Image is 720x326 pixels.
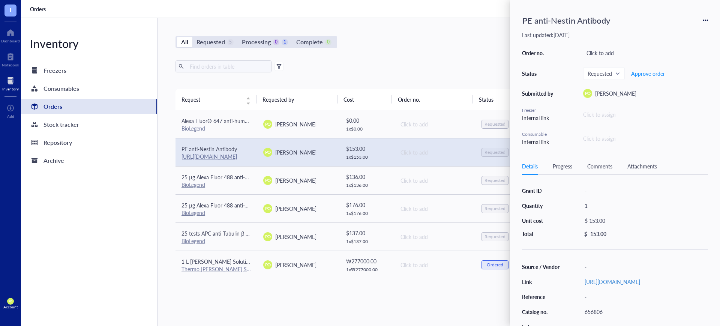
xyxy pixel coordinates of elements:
a: Inventory [2,75,19,91]
div: 1 x $ 153.00 [346,154,388,160]
div: 656806 [581,306,708,317]
div: Archive [43,155,64,166]
a: BioLegend [181,209,205,216]
div: - [581,291,708,302]
span: Request [181,95,241,104]
div: Inventory [21,36,157,51]
div: Click to add [583,48,708,58]
td: Click to add [394,110,475,138]
div: Reference [522,293,560,300]
div: Internal link [522,138,556,146]
a: [URL][DOMAIN_NAME] [181,153,237,160]
div: 1 x ₩ 277000.00 [346,267,388,273]
div: Notebook [2,63,19,67]
div: Quantity [522,202,560,209]
div: 5 [227,39,234,45]
div: Submitted by [522,90,556,97]
span: [PERSON_NAME] [275,205,316,212]
span: Alexa Fluor® 647 anti-human CD45 Antibody [181,117,288,125]
div: $ 0.00 [346,116,388,125]
div: Details [522,162,538,170]
a: BioLegend [181,237,205,245]
div: Dashboard [1,39,20,43]
span: PO [265,121,271,127]
a: Stock tracker [21,117,157,132]
span: 25 µg Alexa Fluor 488 anti-Vimentin Antibody [181,173,288,181]
th: Status [473,89,527,110]
span: PO [265,177,271,183]
span: 1 L [PERSON_NAME] Solution, HEPES-buffered [181,258,292,265]
span: PO [9,300,12,303]
a: Notebook [2,51,19,67]
td: Click to add [394,166,475,194]
div: Complete [296,37,322,47]
span: [PERSON_NAME] [595,90,636,97]
span: Approve order [631,71,665,77]
th: Requested by [256,89,337,110]
input: Find orders in table [187,61,268,72]
a: Consumables [21,81,157,96]
div: 1 x $ 176.00 [346,210,388,216]
div: Status [522,70,556,77]
div: Click to add [400,204,469,213]
div: Click to add [400,176,469,185]
a: BioLegend [181,181,205,188]
div: - [581,261,708,272]
div: Total [522,230,560,237]
div: Requested [484,121,505,127]
span: PO [585,90,591,97]
div: Account [3,305,18,309]
div: 1 [581,200,708,211]
div: 0 [325,39,331,45]
div: Internal link [522,114,556,122]
div: 0 [273,39,279,45]
div: Progress [553,162,572,170]
div: Requested [196,37,225,47]
a: BioLegend [181,125,205,132]
div: Freezer [522,107,556,114]
div: PE anti-Nestin Antibody [519,12,613,29]
div: 1 [282,39,288,45]
a: Orders [21,99,157,114]
div: Last updated: [DATE] [522,32,708,38]
div: $ 136.00 [346,173,388,181]
div: Attachments [627,162,657,170]
div: Requested [484,149,505,155]
div: $ 176.00 [346,201,388,209]
div: 1 x $ 136.00 [346,182,388,188]
span: 25 µg Alexa Fluor 488 anti-Tubulin Beta 3 (TUBB3) Antibody [181,201,322,209]
span: [PERSON_NAME] [275,149,316,156]
span: [PERSON_NAME] [275,261,316,269]
span: PO [265,233,271,240]
div: $ 137.00 [346,229,388,237]
div: $ 153.00 [346,144,388,153]
div: 153.00 [590,230,606,237]
div: Processing [242,37,271,47]
span: PO [265,205,271,212]
button: Approve order [631,68,665,80]
div: $ 153.00 [581,215,705,226]
div: Unit cost [522,217,560,224]
div: Click to assign [583,110,708,119]
div: Freezers [43,65,66,76]
div: Requested [484,234,505,240]
span: T [9,5,12,14]
div: Requested [484,177,505,183]
span: PO [265,261,271,268]
span: [PERSON_NAME] [275,177,316,184]
div: Click to add [400,148,469,156]
div: Orders [43,101,62,112]
span: PE anti-Nestin Antibody [181,145,237,153]
th: Request [175,89,256,110]
div: Consumables [43,83,79,94]
div: Source / Vendor [522,263,560,270]
a: Orders [30,6,47,12]
a: Repository [21,135,157,150]
div: Click to add [400,233,469,241]
th: Order no. [392,89,473,110]
div: ₩ 277000.00 [346,257,388,265]
div: Inventory [2,87,19,91]
span: Requested [588,70,619,77]
td: Click to add [394,251,475,279]
div: Add [7,114,14,119]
